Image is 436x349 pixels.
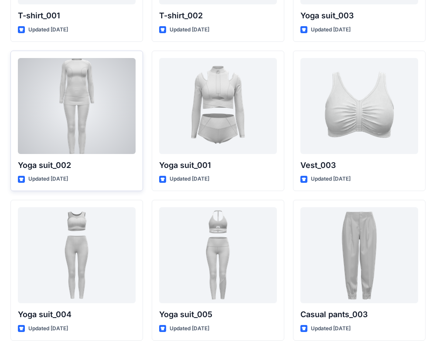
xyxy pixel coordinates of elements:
p: T-shirt_001 [18,10,136,22]
p: Updated [DATE] [311,25,351,34]
a: Yoga suit_004 [18,207,136,303]
p: Updated [DATE] [170,174,209,184]
p: Updated [DATE] [311,174,351,184]
a: Vest_003 [300,58,418,154]
p: Yoga suit_005 [159,308,277,321]
p: Yoga suit_004 [18,308,136,321]
p: Updated [DATE] [170,324,209,333]
p: Casual pants_003 [300,308,418,321]
a: Yoga suit_002 [18,58,136,154]
p: Updated [DATE] [28,25,68,34]
p: Updated [DATE] [170,25,209,34]
p: Updated [DATE] [311,324,351,333]
p: T-shirt_002 [159,10,277,22]
p: Yoga suit_002 [18,159,136,171]
a: Yoga suit_005 [159,207,277,303]
p: Updated [DATE] [28,324,68,333]
p: Updated [DATE] [28,174,68,184]
p: Yoga suit_001 [159,159,277,171]
p: Yoga suit_003 [300,10,418,22]
p: Vest_003 [300,159,418,171]
a: Yoga suit_001 [159,58,277,154]
a: Casual pants_003 [300,207,418,303]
